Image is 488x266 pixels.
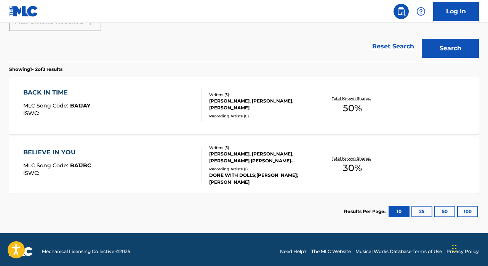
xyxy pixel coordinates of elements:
[280,248,307,255] a: Need Help?
[332,155,373,161] p: Total Known Shares:
[23,162,70,169] span: MLC Song Code :
[457,206,478,217] button: 100
[422,39,479,58] button: Search
[70,162,91,169] span: BA1JBC
[394,4,409,19] a: Public Search
[23,170,41,176] span: ISWC :
[209,145,314,151] div: Writers ( 5 )
[209,172,314,186] div: DONE WITH DOLLS;[PERSON_NAME];[PERSON_NAME]
[332,96,373,101] p: Total Known Shares:
[209,151,314,164] div: [PERSON_NAME], [PERSON_NAME], [PERSON_NAME] [PERSON_NAME] [PERSON_NAME] [PERSON_NAME]
[450,229,488,266] iframe: Chat Widget
[343,161,362,175] span: 30 %
[9,66,62,73] p: Showing 1 - 2 of 2 results
[209,92,314,98] div: Writers ( 3 )
[23,88,90,97] div: BACK IN TIME
[9,136,479,194] a: BELIEVE IN YOUMLC Song Code:BA1JBCISWC:Writers (5)[PERSON_NAME], [PERSON_NAME], [PERSON_NAME] [PE...
[343,101,362,115] span: 50 %
[446,248,479,255] a: Privacy Policy
[209,166,314,172] div: Recording Artists ( 1 )
[397,7,406,16] img: search
[411,206,432,217] button: 25
[389,206,410,217] button: 10
[434,206,455,217] button: 50
[311,248,351,255] a: The MLC Website
[355,248,442,255] a: Musical Works Database Terms of Use
[433,2,479,21] a: Log In
[209,113,314,119] div: Recording Artists ( 0 )
[344,208,387,215] p: Results Per Page:
[416,7,426,16] img: help
[9,6,38,17] img: MLC Logo
[23,102,70,109] span: MLC Song Code :
[452,237,457,260] div: Drag
[23,110,41,117] span: ISWC :
[209,98,314,111] div: [PERSON_NAME], [PERSON_NAME], [PERSON_NAME]
[413,4,429,19] div: Help
[42,248,130,255] span: Mechanical Licensing Collective © 2025
[9,77,479,134] a: BACK IN TIMEMLC Song Code:BA1JAYISWC:Writers (3)[PERSON_NAME], [PERSON_NAME], [PERSON_NAME]Record...
[70,102,90,109] span: BA1JAY
[23,148,91,157] div: BELIEVE IN YOU
[368,38,418,55] a: Reset Search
